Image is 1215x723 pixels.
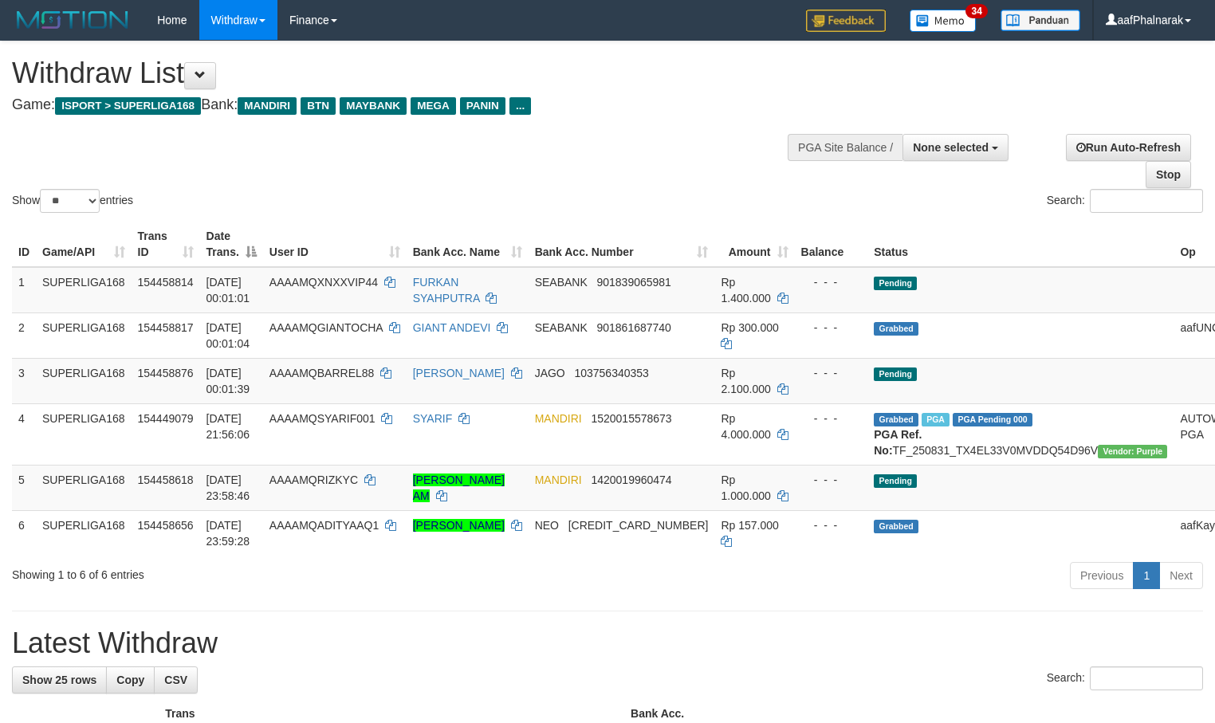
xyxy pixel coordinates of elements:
[874,520,918,533] span: Grabbed
[301,97,336,115] span: BTN
[1090,666,1203,690] input: Search:
[12,267,36,313] td: 1
[36,312,132,358] td: SUPERLIGA168
[22,674,96,686] span: Show 25 rows
[965,4,987,18] span: 34
[407,222,529,267] th: Bank Acc. Name: activate to sort column ascending
[12,222,36,267] th: ID
[801,411,862,426] div: - - -
[574,367,648,379] span: Copy 103756340353 to clipboard
[788,134,902,161] div: PGA Site Balance /
[874,413,918,426] span: Grabbed
[801,517,862,533] div: - - -
[953,413,1032,426] span: PGA Pending
[340,97,407,115] span: MAYBANK
[535,367,565,379] span: JAGO
[206,321,250,350] span: [DATE] 00:01:04
[1066,134,1191,161] a: Run Auto-Refresh
[596,276,670,289] span: Copy 901839065981 to clipboard
[721,412,770,441] span: Rp 4.000.000
[529,222,715,267] th: Bank Acc. Number: activate to sort column ascending
[874,367,917,381] span: Pending
[12,627,1203,659] h1: Latest Withdraw
[36,510,132,556] td: SUPERLIGA168
[413,276,480,305] a: FURKAN SYAHPUTRA
[12,312,36,358] td: 2
[1001,10,1080,31] img: panduan.png
[1159,562,1203,589] a: Next
[714,222,794,267] th: Amount: activate to sort column ascending
[1070,562,1134,589] a: Previous
[596,321,670,334] span: Copy 901861687740 to clipboard
[138,276,194,289] span: 154458814
[12,560,494,583] div: Showing 1 to 6 of 6 entries
[206,519,250,548] span: [DATE] 23:59:28
[535,321,588,334] span: SEABANK
[138,473,194,486] span: 154458618
[138,519,194,532] span: 154458656
[535,276,588,289] span: SEABANK
[12,97,794,113] h4: Game: Bank:
[721,276,770,305] span: Rp 1.400.000
[138,412,194,425] span: 154449079
[206,276,250,305] span: [DATE] 00:01:01
[413,367,505,379] a: [PERSON_NAME]
[460,97,505,115] span: PANIN
[910,10,977,32] img: Button%20Memo.svg
[116,674,144,686] span: Copy
[206,367,250,395] span: [DATE] 00:01:39
[1098,445,1167,458] span: Vendor URL: https://trx4.1velocity.biz
[269,276,378,289] span: AAAAMQXNXXVIP44
[36,267,132,313] td: SUPERLIGA168
[721,367,770,395] span: Rp 2.100.000
[154,666,198,694] a: CSV
[413,473,505,502] a: [PERSON_NAME] AM
[269,412,376,425] span: AAAAMQSYARIF001
[40,189,100,213] select: Showentries
[535,412,582,425] span: MANDIRI
[801,320,862,336] div: - - -
[1090,189,1203,213] input: Search:
[12,189,133,213] label: Show entries
[922,413,950,426] span: Marked by aafchoeunmanni
[535,519,559,532] span: NEO
[36,465,132,510] td: SUPERLIGA168
[36,222,132,267] th: Game/API: activate to sort column ascending
[36,358,132,403] td: SUPERLIGA168
[874,277,917,290] span: Pending
[1146,161,1191,188] a: Stop
[413,412,453,425] a: SYARIF
[535,473,582,486] span: MANDIRI
[1133,562,1160,589] a: 1
[138,321,194,334] span: 154458817
[806,10,886,32] img: Feedback.jpg
[36,403,132,465] td: SUPERLIGA168
[12,57,794,89] h1: Withdraw List
[12,510,36,556] td: 6
[263,222,407,267] th: User ID: activate to sort column ascending
[913,141,989,154] span: None selected
[12,666,107,694] a: Show 25 rows
[867,222,1174,267] th: Status
[1047,666,1203,690] label: Search:
[568,519,709,532] span: Copy 5859457203068096 to clipboard
[164,674,187,686] span: CSV
[12,8,133,32] img: MOTION_logo.png
[591,412,671,425] span: Copy 1520015578673 to clipboard
[413,519,505,532] a: [PERSON_NAME]
[509,97,531,115] span: ...
[721,473,770,502] span: Rp 1.000.000
[874,322,918,336] span: Grabbed
[591,473,671,486] span: Copy 1420019960474 to clipboard
[867,403,1174,465] td: TF_250831_TX4EL33V0MVDDQ54D96V
[721,321,778,334] span: Rp 300.000
[801,274,862,290] div: - - -
[269,473,358,486] span: AAAAMQRIZKYC
[269,367,375,379] span: AAAAMQBARREL88
[238,97,297,115] span: MANDIRI
[200,222,263,267] th: Date Trans.: activate to sort column descending
[12,465,36,510] td: 5
[269,321,383,334] span: AAAAMQGIANTOCHA
[12,358,36,403] td: 3
[132,222,200,267] th: Trans ID: activate to sort column ascending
